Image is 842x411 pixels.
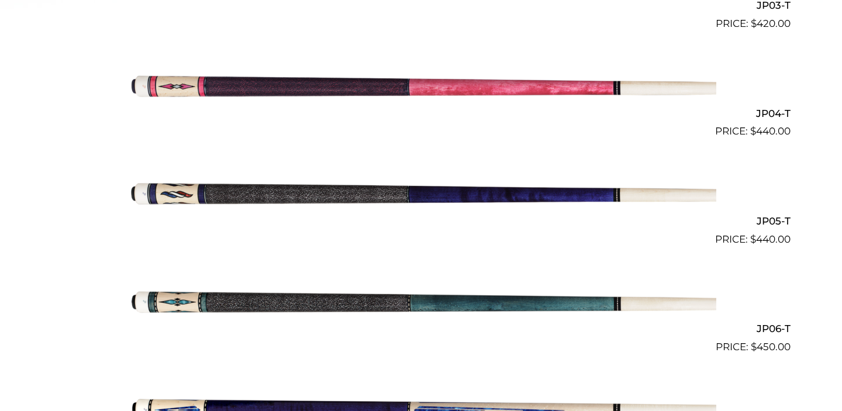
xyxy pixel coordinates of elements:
[751,341,757,353] span: $
[751,18,757,29] span: $
[126,144,716,242] img: JP05-T
[126,36,716,134] img: JP04-T
[751,18,791,29] bdi: 420.00
[51,318,791,340] h2: JP06-T
[126,252,716,350] img: JP06-T
[51,252,791,355] a: JP06-T $450.00
[750,233,791,245] bdi: 440.00
[51,210,791,232] h2: JP05-T
[750,125,791,137] bdi: 440.00
[51,144,791,247] a: JP05-T $440.00
[51,36,791,139] a: JP04-T $440.00
[750,233,756,245] span: $
[51,102,791,124] h2: JP04-T
[751,341,791,353] bdi: 450.00
[750,125,756,137] span: $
